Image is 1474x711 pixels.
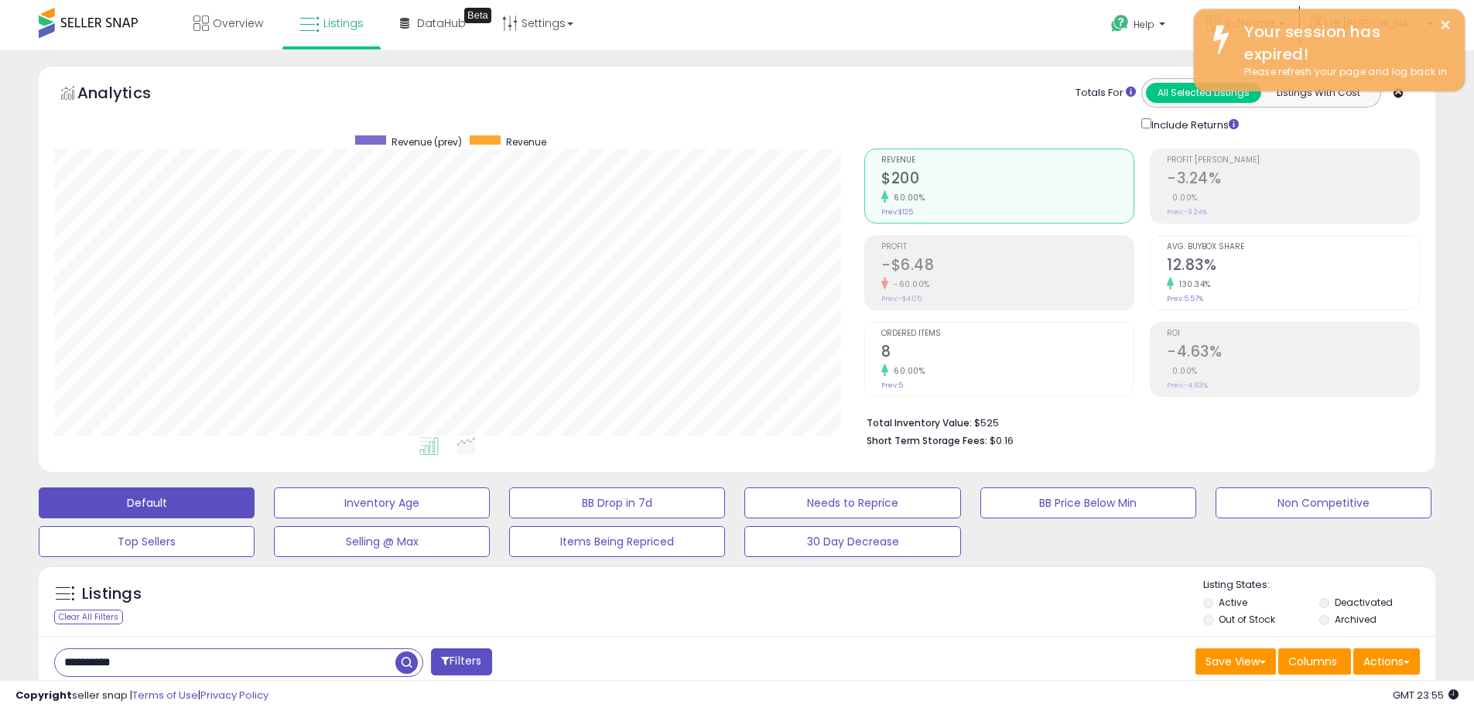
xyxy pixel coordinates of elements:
p: Listing States: [1203,578,1435,593]
button: All Selected Listings [1146,83,1261,103]
h5: Analytics [77,82,181,108]
small: 60.00% [888,365,925,377]
small: Prev: -3.24% [1167,207,1207,217]
button: 30 Day Decrease [744,526,960,557]
span: ROI [1167,330,1419,338]
span: Revenue [881,156,1134,165]
label: Deactivated [1335,596,1393,609]
div: Clear All Filters [54,610,123,624]
label: Out of Stock [1219,613,1275,626]
div: Please refresh your page and log back in [1233,65,1453,80]
strong: Copyright [15,688,72,702]
button: Default [39,487,255,518]
small: -60.00% [888,279,930,290]
span: Revenue [506,135,546,149]
span: Help [1134,18,1154,31]
div: Totals For [1076,86,1136,101]
small: 0.00% [1167,192,1198,203]
span: $0.16 [990,433,1014,448]
button: Inventory Age [274,487,490,518]
button: Selling @ Max [274,526,490,557]
b: Short Term Storage Fees: [867,434,987,447]
span: Profit [881,243,1134,251]
small: Prev: 5 [881,381,903,390]
a: Privacy Policy [200,688,268,702]
button: × [1439,15,1452,35]
button: BB Price Below Min [980,487,1196,518]
span: Overview [213,15,263,31]
small: Prev: 5.57% [1167,294,1203,303]
span: Listings [323,15,364,31]
div: Your session has expired! [1233,21,1453,65]
button: Save View [1195,648,1276,675]
button: Top Sellers [39,526,255,557]
li: $525 [867,412,1408,431]
button: Filters [431,648,491,675]
h2: 8 [881,343,1134,364]
span: Avg. Buybox Share [1167,243,1419,251]
button: Columns [1278,648,1351,675]
button: Items Being Repriced [509,526,725,557]
span: Ordered Items [881,330,1134,338]
h2: -4.63% [1167,343,1419,364]
a: Help [1099,2,1181,50]
div: seller snap | | [15,689,268,703]
button: Needs to Reprice [744,487,960,518]
h2: -3.24% [1167,169,1419,190]
small: Prev: -$4.05 [881,294,922,303]
small: Prev: $125 [881,207,913,217]
span: Revenue (prev) [392,135,462,149]
span: Columns [1288,654,1337,669]
label: Archived [1335,613,1377,626]
button: Listings With Cost [1260,83,1376,103]
i: Get Help [1110,14,1130,33]
div: Tooltip anchor [464,8,491,23]
label: Active [1219,596,1247,609]
h2: $200 [881,169,1134,190]
button: Non Competitive [1216,487,1431,518]
small: 60.00% [888,192,925,203]
button: BB Drop in 7d [509,487,725,518]
b: Total Inventory Value: [867,416,972,429]
span: Profit [PERSON_NAME] [1167,156,1419,165]
small: 0.00% [1167,365,1198,377]
h5: Listings [82,583,142,605]
h2: -$6.48 [881,256,1134,277]
small: Prev: -4.63% [1167,381,1208,390]
a: Terms of Use [132,688,198,702]
span: DataHub [417,15,466,31]
div: Include Returns [1130,115,1257,133]
button: Actions [1353,648,1420,675]
small: 130.34% [1174,279,1211,290]
h2: 12.83% [1167,256,1419,277]
span: 2025-09-7 23:55 GMT [1393,688,1459,702]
